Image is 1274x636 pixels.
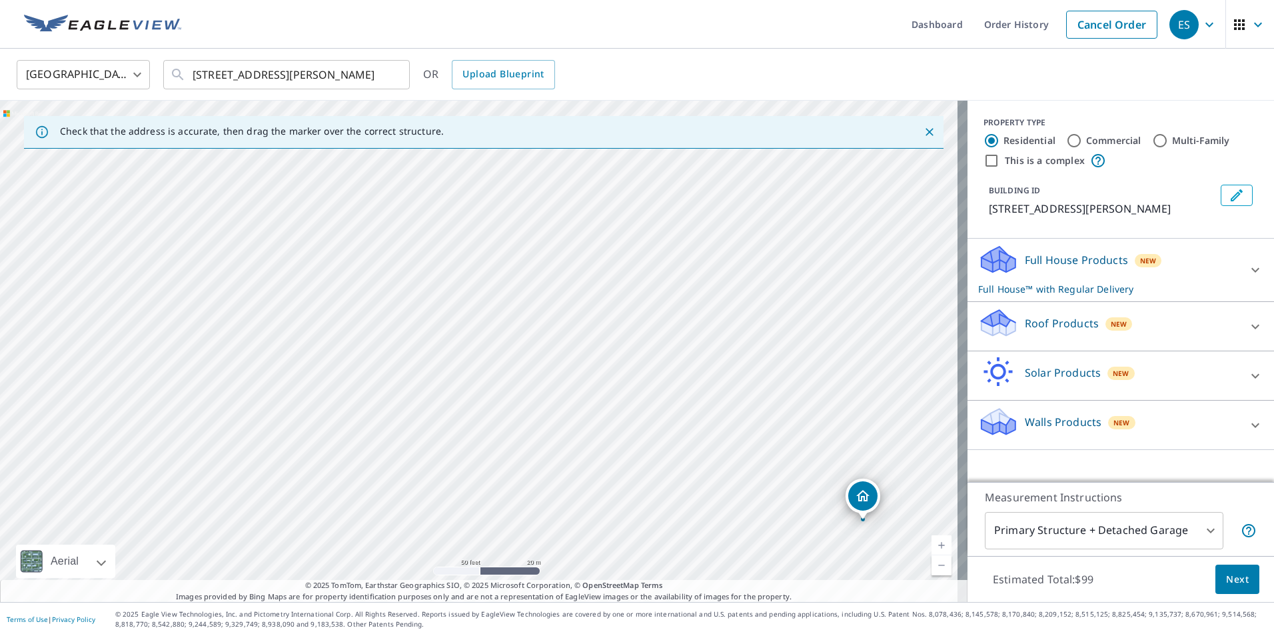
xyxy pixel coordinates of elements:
p: [STREET_ADDRESS][PERSON_NAME] [989,201,1215,217]
label: Commercial [1086,134,1141,147]
span: New [1113,417,1130,428]
div: Full House ProductsNewFull House™ with Regular Delivery [978,244,1263,296]
div: Aerial [16,545,115,578]
p: Full House Products [1025,252,1128,268]
button: Next [1215,565,1259,595]
p: Roof Products [1025,315,1099,331]
input: Search by address or latitude-longitude [193,56,382,93]
label: This is a complex [1005,154,1085,167]
div: Dropped pin, building 1, Residential property, 8610 Buckingham Rd Joliet, IL 60431 [846,479,880,520]
span: Next [1226,571,1249,588]
p: BUILDING ID [989,185,1040,196]
div: Primary Structure + Detached Garage [985,512,1223,549]
p: Measurement Instructions [985,489,1257,505]
p: Solar Products [1025,365,1101,381]
p: Full House™ with Regular Delivery [978,282,1239,296]
p: Walls Products [1025,414,1101,430]
a: Current Level 19, Zoom In [932,535,952,555]
label: Residential [1003,134,1055,147]
div: PROPERTY TYPE [983,117,1258,129]
div: Walls ProductsNew [978,406,1263,444]
p: © 2025 Eagle View Technologies, Inc. and Pictometry International Corp. All Rights Reserved. Repo... [115,609,1267,629]
a: Privacy Policy [52,615,95,624]
a: Terms [641,580,663,590]
span: Your report will include the primary structure and a detached garage if one exists. [1241,523,1257,539]
button: Close [921,123,938,141]
a: OpenStreetMap [582,580,638,590]
button: Edit building 1 [1221,185,1253,206]
a: Cancel Order [1066,11,1157,39]
img: EV Logo [24,15,181,35]
span: New [1140,255,1157,266]
p: Estimated Total: $99 [982,565,1104,594]
p: Check that the address is accurate, then drag the marker over the correct structure. [60,125,444,137]
div: Solar ProductsNew [978,357,1263,395]
span: New [1113,368,1129,379]
a: Current Level 19, Zoom Out [932,555,952,575]
span: © 2025 TomTom, Earthstar Geographics SIO, © 2025 Microsoft Corporation, © [305,580,663,591]
span: Upload Blueprint [462,66,544,83]
a: Terms of Use [7,615,48,624]
div: [GEOGRAPHIC_DATA] [17,56,150,93]
p: | [7,615,95,623]
div: Roof ProductsNew [978,307,1263,345]
div: Aerial [47,545,83,578]
div: OR [423,60,555,89]
div: ES [1169,10,1199,39]
span: New [1111,319,1127,329]
label: Multi-Family [1172,134,1230,147]
a: Upload Blueprint [452,60,554,89]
